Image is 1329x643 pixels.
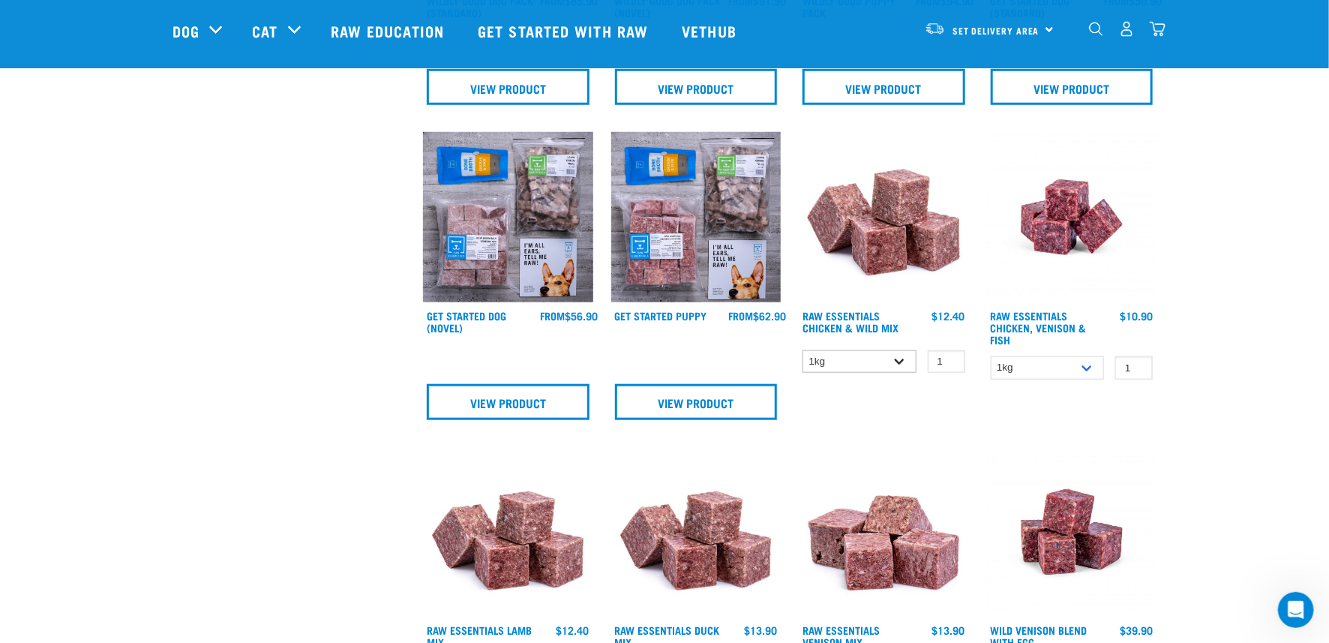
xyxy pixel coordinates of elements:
[252,20,277,42] a: Cat
[541,313,565,318] span: FROM
[799,132,969,302] img: Pile Of Cubed Chicken Wild Meat Mix
[952,28,1039,33] span: Set Delivery Area
[728,313,753,318] span: FROM
[744,624,777,636] div: $13.90
[1278,592,1314,628] iframe: Intercom live chat
[427,69,589,105] a: View Product
[932,624,965,636] div: $13.90
[615,69,778,105] a: View Product
[987,447,1157,617] img: Venison Egg 1616
[1120,624,1153,636] div: $39.90
[1119,21,1135,37] img: user.png
[427,313,506,330] a: Get Started Dog (Novel)
[932,310,965,322] div: $12.40
[1089,22,1103,36] img: home-icon-1@2x.png
[802,313,898,330] a: Raw Essentials Chicken & Wild Mix
[991,69,1153,105] a: View Product
[556,624,589,636] div: $12.40
[541,310,598,322] div: $56.90
[799,447,969,617] img: 1113 RE Venison Mix 01
[925,22,945,35] img: van-moving.png
[615,384,778,420] a: View Product
[928,350,965,374] input: 1
[987,132,1157,302] img: Chicken Venison mix 1655
[463,1,667,61] a: Get started with Raw
[316,1,463,61] a: Raw Education
[667,1,755,61] a: Vethub
[423,132,593,302] img: NSP Dog Novel Update
[991,313,1087,342] a: Raw Essentials Chicken, Venison & Fish
[802,69,965,105] a: View Product
[427,384,589,420] a: View Product
[172,20,199,42] a: Dog
[611,447,781,617] img: ?1041 RE Lamb Mix 01
[1150,21,1165,37] img: home-icon@2x.png
[615,313,707,318] a: Get Started Puppy
[611,132,781,302] img: NPS Puppy Update
[728,310,786,322] div: $62.90
[423,447,593,617] img: ?1041 RE Lamb Mix 01
[1115,356,1153,380] input: 1
[1120,310,1153,322] div: $10.90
